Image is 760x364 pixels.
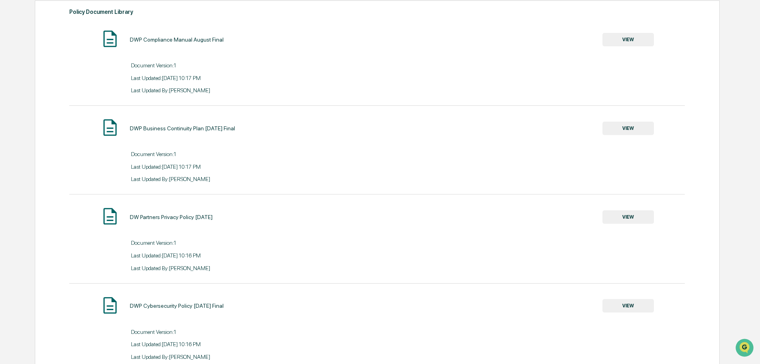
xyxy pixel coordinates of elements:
div: Last Updated: [DATE] 10:17 PM [131,75,377,81]
div: Document Version: 1 [131,151,377,157]
div: 🖐️ [8,101,14,107]
img: Document Icon [100,29,120,49]
img: Document Icon [100,295,120,315]
div: 🗄️ [57,101,64,107]
iframe: Open customer support [735,338,756,359]
div: Last Updated: [DATE] 10:17 PM [131,164,377,170]
span: Pylon [79,134,96,140]
a: 🖐️Preclearance [5,97,54,111]
div: Last Updated: [DATE] 10:16 PM [131,252,377,259]
button: VIEW [602,33,654,46]
span: Preclearance [16,100,51,108]
div: Last Updated: [DATE] 10:16 PM [131,341,377,347]
div: We're available if you need us! [27,69,100,75]
button: VIEW [602,122,654,135]
div: DWP Compliance Manual August Final [130,36,224,43]
button: VIEW [602,210,654,224]
div: Document Version: 1 [131,62,377,69]
img: 1746055101610-c473b297-6a78-478c-a979-82029cc54cd1 [8,61,22,75]
div: DW Partners Privacy Policy [DATE] [130,214,213,220]
div: 🔎 [8,116,14,122]
div: Last Updated By: [PERSON_NAME] [131,176,377,182]
div: DWP Cybersecurity Policy [DATE] Final [130,303,224,309]
div: DWP Business Continuity Plan [DATE] Final [130,125,235,131]
div: Policy Document Library [69,7,685,17]
button: Start new chat [135,63,144,72]
img: Document Icon [100,118,120,137]
div: Last Updated By: [PERSON_NAME] [131,87,377,93]
p: How can we help? [8,17,144,29]
div: Document Version: 1 [131,329,377,335]
a: Powered byPylon [56,134,96,140]
button: VIEW [602,299,654,313]
a: 🗄️Attestations [54,97,101,111]
span: Data Lookup [16,115,50,123]
span: Attestations [65,100,98,108]
img: Document Icon [100,206,120,226]
div: Last Updated By: [PERSON_NAME] [131,265,377,271]
div: Document Version: 1 [131,240,377,246]
div: Last Updated By: [PERSON_NAME] [131,354,377,360]
div: Start new chat [27,61,130,69]
a: 🔎Data Lookup [5,112,53,126]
